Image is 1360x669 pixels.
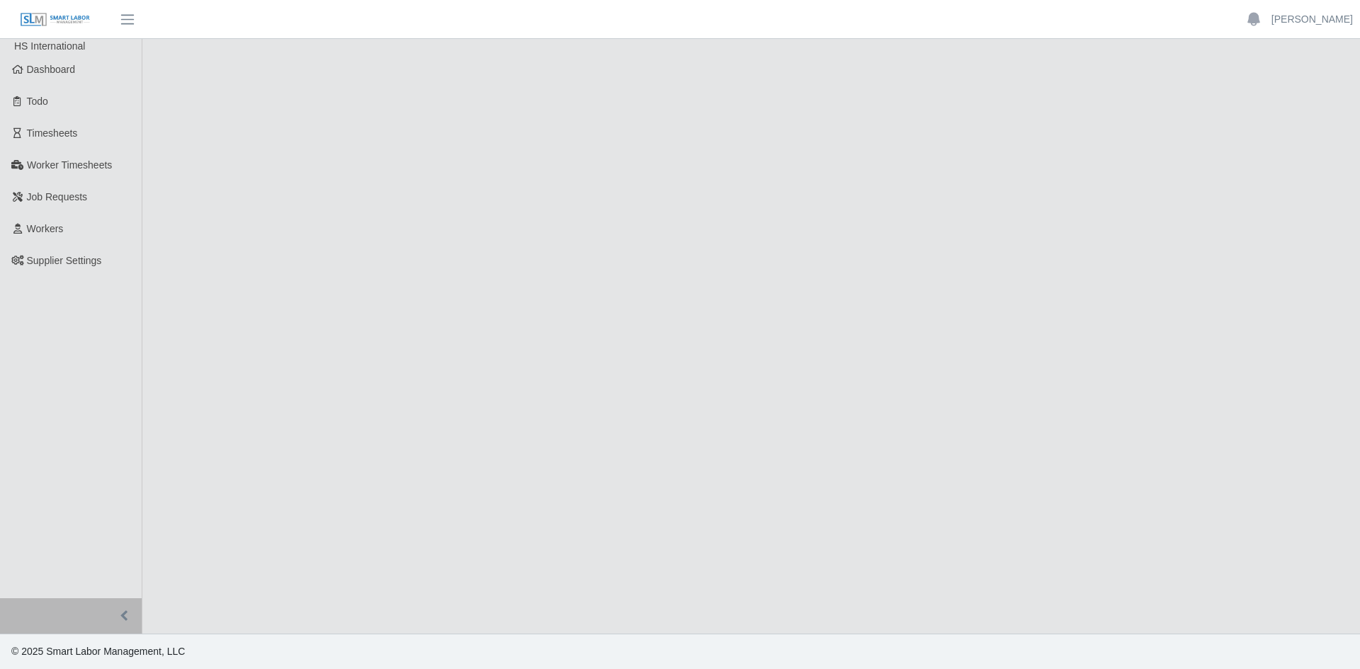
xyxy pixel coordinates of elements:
span: Job Requests [27,191,88,202]
span: Timesheets [27,127,78,139]
span: Worker Timesheets [27,159,112,171]
span: Workers [27,223,64,234]
span: Supplier Settings [27,255,102,266]
span: © 2025 Smart Labor Management, LLC [11,646,185,657]
img: SLM Logo [20,12,91,28]
span: HS International [14,40,85,52]
a: [PERSON_NAME] [1271,12,1353,27]
span: Dashboard [27,64,76,75]
span: Todo [27,96,48,107]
